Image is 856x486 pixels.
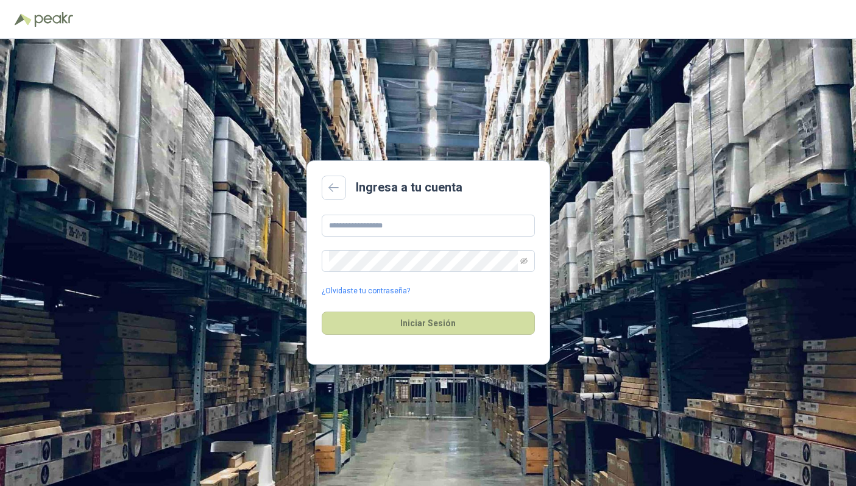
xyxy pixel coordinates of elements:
[322,312,535,335] button: Iniciar Sesión
[356,178,462,197] h2: Ingresa a tu cuenta
[34,12,73,27] img: Peakr
[520,257,528,265] span: eye-invisible
[15,13,32,26] img: Logo
[322,285,410,297] a: ¿Olvidaste tu contraseña?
